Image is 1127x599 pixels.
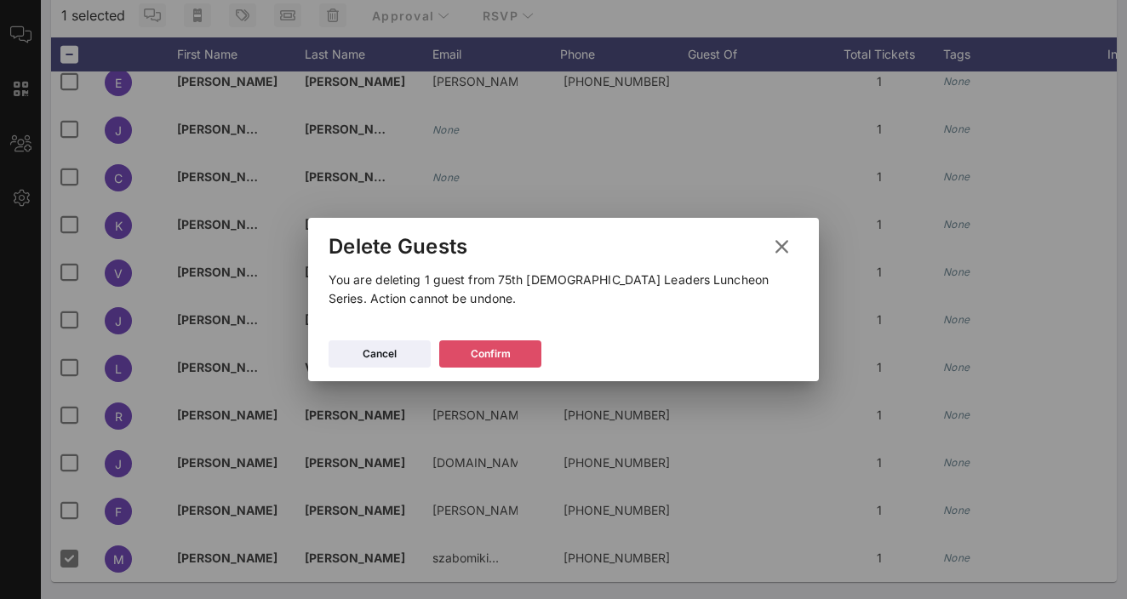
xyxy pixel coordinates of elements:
button: Confirm [439,340,541,368]
button: Cancel [329,340,431,368]
div: Confirm [471,345,511,362]
div: Cancel [363,345,397,362]
p: You are deleting 1 guest from 75th [DEMOGRAPHIC_DATA] Leaders Luncheon Series. Action cannot be u... [329,271,798,308]
div: Delete Guests [329,234,467,260]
